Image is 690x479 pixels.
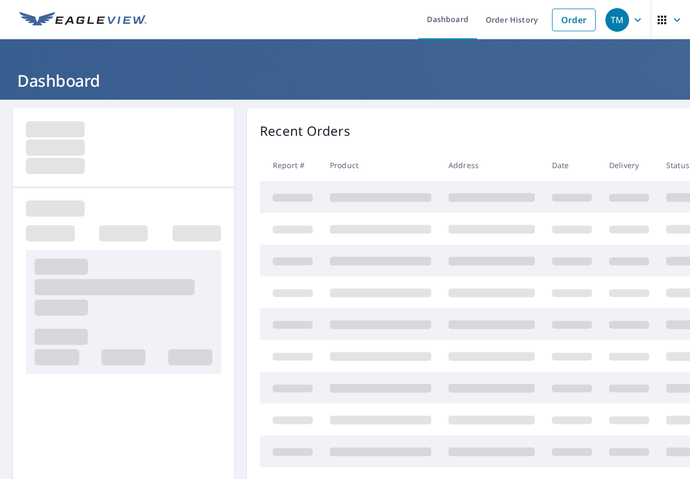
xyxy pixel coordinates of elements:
th: Report # [260,149,321,181]
h1: Dashboard [13,70,677,92]
th: Date [543,149,601,181]
div: TM [605,8,629,32]
th: Product [321,149,440,181]
th: Address [440,149,543,181]
a: Order [552,9,596,31]
img: EV Logo [19,12,147,28]
p: Recent Orders [260,121,350,141]
th: Delivery [601,149,658,181]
